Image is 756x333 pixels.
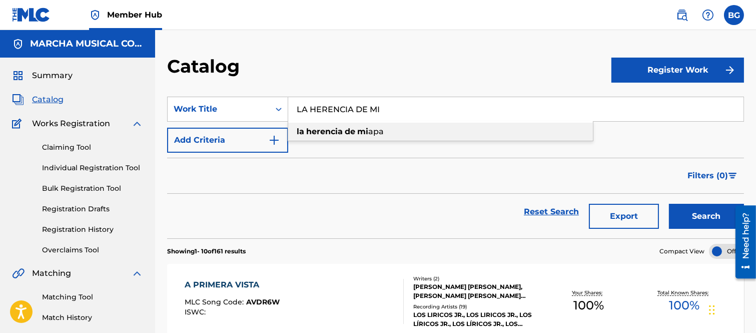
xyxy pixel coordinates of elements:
img: filter [728,173,737,179]
a: Public Search [672,5,692,25]
div: LOS LIRICOS JR., LOS LIRICOS JR., LOS LÍRICOS JR., LOS LÍRICOS JR., LOS LÍRICOS JR. [413,310,541,328]
img: f7272a7cc735f4ea7f67.svg [724,64,736,76]
span: Matching [32,267,71,279]
div: Widget de chat [706,285,756,333]
a: Bulk Registration Tool [42,183,143,194]
img: Matching [12,267,25,279]
form: Search Form [167,97,744,238]
img: Works Registration [12,118,25,130]
a: Claiming Tool [42,142,143,153]
img: help [702,9,714,21]
img: Accounts [12,38,24,50]
div: Recording Artists ( 19 ) [413,303,541,310]
a: CatalogCatalog [12,94,64,106]
strong: de [345,127,355,136]
img: search [676,9,688,21]
img: Top Rightsholder [89,9,101,21]
iframe: Chat Widget [706,285,756,333]
span: 100 % [573,296,604,314]
span: MLC Song Code : [185,297,246,306]
p: Showing 1 - 10 of 161 results [167,247,246,256]
iframe: Resource Center [728,202,756,282]
button: Add Criteria [167,128,288,153]
span: Filters ( 0 ) [687,170,728,182]
img: Catalog [12,94,24,106]
img: 9d2ae6d4665cec9f34b9.svg [268,134,280,146]
span: Compact View [659,247,704,256]
span: Catalog [32,94,64,106]
a: Overclaims Tool [42,245,143,255]
div: [PERSON_NAME] [PERSON_NAME], [PERSON_NAME] [PERSON_NAME] MONTAO [413,282,541,300]
div: Writers ( 2 ) [413,275,541,282]
p: Total Known Shares: [658,289,711,296]
strong: herencia [306,127,343,136]
div: A PRIMERA VISTA [185,279,280,291]
div: Work Title [174,103,264,115]
span: Works Registration [32,118,110,130]
div: Help [698,5,718,25]
p: Your Shares: [572,289,605,296]
a: Registration Drafts [42,204,143,214]
a: Match History [42,312,143,323]
h5: MARCHA MUSICAL CORP. [30,38,143,50]
div: Arrastrar [709,295,715,325]
span: Summary [32,70,73,82]
a: Matching Tool [42,292,143,302]
a: Reset Search [519,201,584,223]
button: Export [589,204,659,229]
h2: Catalog [167,55,245,78]
a: Registration History [42,224,143,235]
img: MLC Logo [12,8,51,22]
img: Summary [12,70,24,82]
span: AVDR6W [246,297,280,306]
img: expand [131,118,143,130]
span: Member Hub [107,9,162,21]
a: SummarySummary [12,70,73,82]
button: Filters (0) [681,163,744,188]
span: apa [368,127,384,136]
img: expand [131,267,143,279]
div: User Menu [724,5,744,25]
a: Individual Registration Tool [42,163,143,173]
strong: mi [357,127,368,136]
button: Search [669,204,744,229]
span: ISWC : [185,307,208,316]
strong: la [297,127,304,136]
button: Register Work [611,58,744,83]
span: 100 % [669,296,700,314]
